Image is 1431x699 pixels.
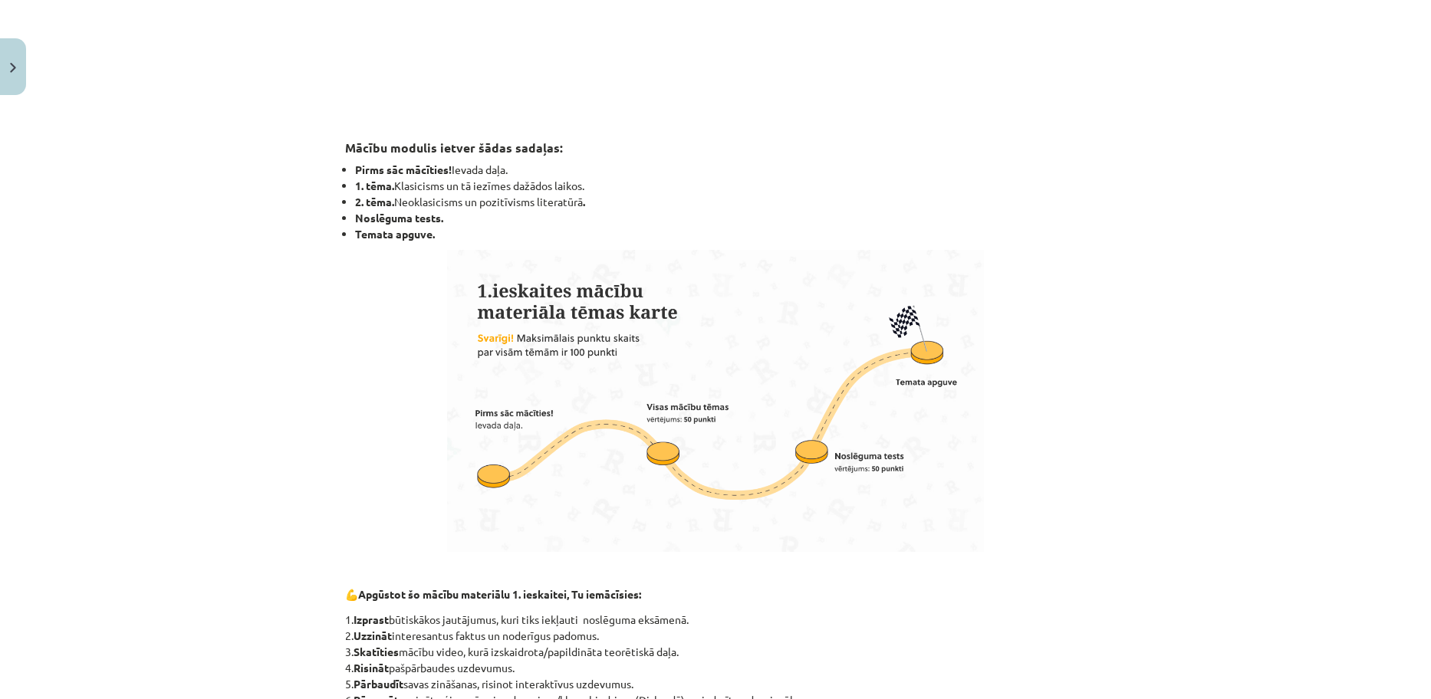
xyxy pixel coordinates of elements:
[354,628,392,642] strong: Uzzināt
[583,195,585,208] b: .
[354,677,403,691] strong: Pārbaudīt
[355,211,443,225] strong: Noslēguma tests.
[355,178,1086,194] li: Klasicisms un tā iezīmes dažādos laikos.
[355,162,1086,178] li: Ievada daļa.
[354,612,389,626] strong: Izprast
[354,661,389,674] strong: Risināt
[358,587,641,601] strong: Apgūstot šo mācību materiālu 1. ieskaitei, Tu iemācīsies:
[354,645,399,658] strong: Skatīties
[345,586,1086,602] p: 💪
[355,194,1086,210] li: Neoklasicisms un pozitīvisms literatūrā
[355,195,394,208] strong: 2. tēma.
[355,179,394,192] strong: 1. tēma.
[355,227,435,241] strong: Temata apguve.
[345,139,563,156] strong: Mācību modulis ietver šādas sadaļas:
[10,63,16,73] img: icon-close-lesson-0947bae3869378f0d4975bcd49f059093ad1ed9edebbc8119c70593378902aed.svg
[355,162,452,176] strong: Pirms sāc mācīties!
